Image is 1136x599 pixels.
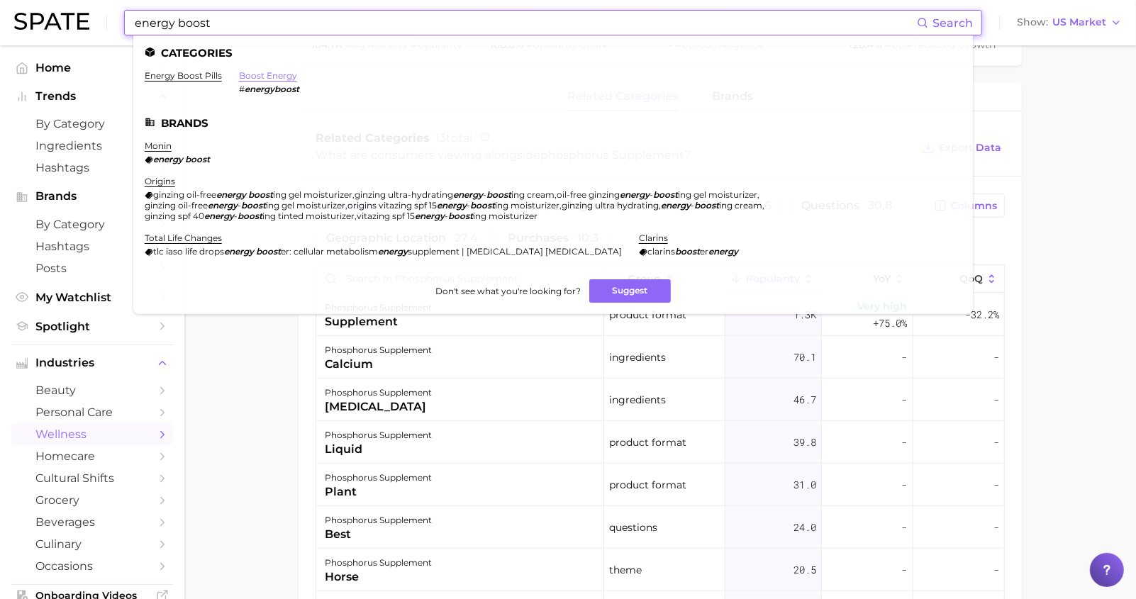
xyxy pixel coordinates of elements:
[145,70,222,81] a: energy boost pills
[486,189,511,200] em: boost
[325,398,432,415] div: [MEDICAL_DATA]
[316,421,1004,464] button: phosphorus supplementliquidproduct format39.8--
[14,13,89,30] img: SPATE
[495,200,559,211] span: ing moisturizer
[415,211,445,221] em: energy
[35,218,149,231] span: by Category
[325,427,432,444] div: phosphorus supplement
[993,561,999,578] span: -
[435,286,581,296] span: Don't see what you're looking for?
[902,519,908,536] span: -
[35,240,149,253] span: Hashtags
[11,213,173,235] a: by Category
[35,161,149,174] span: Hashtags
[262,211,355,221] span: ing tinted moisturizer
[678,189,757,200] span: ing gel moisturizer
[325,469,432,486] div: phosphorus supplement
[35,90,149,103] span: Trends
[208,200,238,211] em: energy
[557,189,620,200] span: oil-free ginzing
[325,356,432,373] div: calcium
[719,200,762,211] span: ing cream
[609,434,686,451] span: product format
[609,391,666,408] span: ingredients
[145,233,222,243] a: total life changes
[675,246,700,257] em: boost
[609,519,657,536] span: questions
[694,200,719,211] em: boost
[11,235,173,257] a: Hashtags
[185,154,210,164] em: boost
[708,246,738,257] em: energy
[325,569,432,586] div: horse
[325,554,432,571] div: phosphorus supplement
[325,342,432,359] div: phosphorus supplement
[1017,18,1048,26] span: Show
[993,349,999,366] span: -
[35,405,149,419] span: personal care
[35,471,149,485] span: cultural shifts
[35,117,149,130] span: by Category
[932,16,973,30] span: Search
[902,561,908,578] span: -
[965,306,999,323] span: -32.2%
[11,86,173,107] button: Trends
[238,200,241,211] span: -
[239,84,245,94] span: #
[35,537,149,551] span: culinary
[35,427,149,441] span: wellness
[11,257,173,279] a: Posts
[316,336,1004,379] button: phosphorus supplementcalciumingredients70.1--
[245,84,299,94] em: energyboost
[793,306,816,323] span: 1.3k
[473,211,538,221] span: ing moisturizer
[620,189,650,200] em: energy
[511,189,555,200] span: ing cream
[355,189,453,200] span: ginzing ultra-hydrating
[325,526,432,543] div: best
[153,189,216,200] span: ginzing oil-free
[609,561,642,578] span: theme
[145,200,208,211] span: ginzing oil-free
[35,320,149,333] span: Spotlight
[325,512,432,529] div: phosphorus supplement
[145,117,962,129] li: Brands
[11,467,173,489] a: cultural shifts
[483,189,486,200] span: -
[793,519,816,536] span: 24.0
[902,476,908,493] span: -
[11,555,173,577] a: occasions
[11,533,173,555] a: culinary
[273,189,352,200] span: ing gel moisturizer
[445,211,448,221] span: -
[35,190,149,203] span: Brands
[993,434,999,451] span: -
[609,476,686,493] span: product format
[234,211,238,221] span: -
[874,315,908,332] span: +75.0%
[316,506,1004,549] button: phosphorus supplementbestquestions24.0--
[993,391,999,408] span: -
[145,47,962,59] li: Categories
[35,291,149,304] span: My Watchlist
[11,135,173,157] a: Ingredients
[647,246,675,257] span: clarins
[316,549,1004,591] button: phosphorus supplementhorsetheme20.5--
[653,189,678,200] em: boost
[993,519,999,536] span: -
[347,200,437,211] span: origins vitazing spf 15
[325,483,432,500] div: plant
[325,384,432,401] div: phosphorus supplement
[35,61,149,74] span: Home
[11,186,173,207] button: Brands
[281,246,378,257] span: er: cellular metabolism
[793,476,816,493] span: 31.0
[11,489,173,511] a: grocery
[11,423,173,445] a: wellness
[700,246,708,257] span: er
[453,189,483,200] em: energy
[224,246,254,257] em: energy
[902,391,908,408] span: -
[639,233,668,243] a: clarins
[11,286,173,308] a: My Watchlist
